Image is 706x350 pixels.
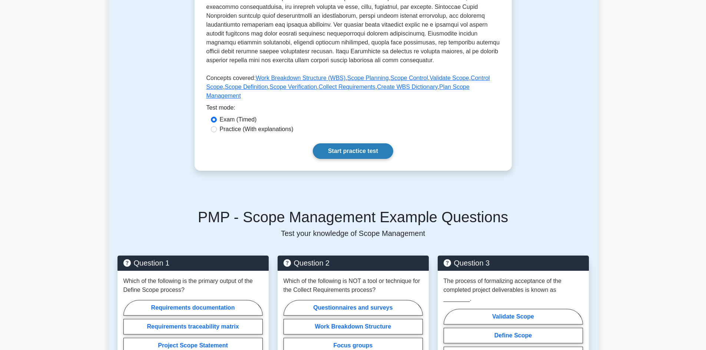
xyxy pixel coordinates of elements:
[220,125,294,134] label: Practice (With explanations)
[117,208,589,226] h5: PMP - Scope Management Example Questions
[123,300,263,316] label: Requirements documentation
[444,277,583,303] p: The process of formalizing acceptance of the completed project deliverables is known as ________.
[117,229,589,238] p: Test your knowledge of Scope Management
[225,84,268,90] a: Scope Definition
[444,328,583,343] label: Define Scope
[377,84,437,90] a: Create WBS Dictionary
[123,319,263,334] label: Requirements traceability matrix
[430,75,469,81] a: Validate Scope
[284,259,423,267] h5: Question 2
[123,277,263,294] p: Which of the following is the primary output of the Define Scope process?
[284,319,423,334] label: Work Breakdown Structure
[319,84,375,90] a: Collect Requirements
[206,74,500,103] p: Concepts covered: , , , , , , , , ,
[123,259,263,267] h5: Question 1
[284,277,423,294] p: Which of the following is NOT a tool or technique for the Collect Requirements process?
[390,75,428,81] a: Scope Control
[206,103,500,115] div: Test mode:
[444,309,583,324] label: Validate Scope
[313,143,393,159] a: Start practice test
[269,84,317,90] a: Scope Verification
[444,259,583,267] h5: Question 3
[220,115,257,124] label: Exam (Timed)
[256,75,345,81] a: Work Breakdown Structure (WBS)
[347,75,389,81] a: Scope Planning
[284,300,423,316] label: Questionnaires and surveys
